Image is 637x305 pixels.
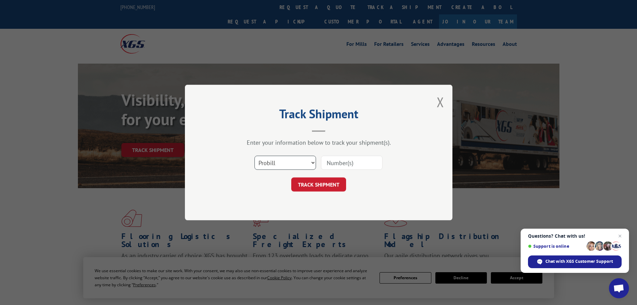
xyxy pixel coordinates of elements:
[528,233,622,239] span: Questions? Chat with us!
[437,93,444,111] button: Close modal
[616,232,624,240] span: Close chat
[291,177,346,192] button: TRACK SHIPMENT
[528,244,584,249] span: Support is online
[545,258,613,264] span: Chat with XGS Customer Support
[218,109,419,122] h2: Track Shipment
[528,255,622,268] div: Chat with XGS Customer Support
[218,139,419,146] div: Enter your information below to track your shipment(s).
[609,278,629,298] div: Open chat
[321,156,383,170] input: Number(s)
